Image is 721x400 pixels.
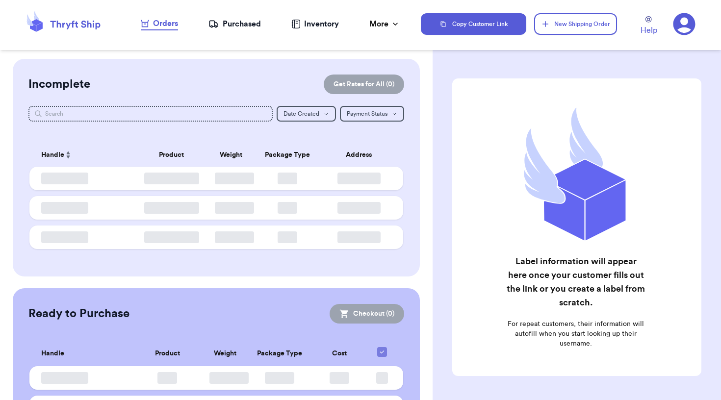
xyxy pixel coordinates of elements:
[277,106,336,122] button: Date Created
[64,149,72,161] button: Sort ascending
[641,25,657,36] span: Help
[41,349,64,359] span: Handle
[321,143,403,167] th: Address
[641,16,657,36] a: Help
[141,18,178,30] a: Orders
[421,13,527,35] button: Copy Customer Link
[131,341,204,366] th: Product
[254,143,321,167] th: Package Type
[247,341,312,366] th: Package Type
[369,18,400,30] div: More
[506,319,645,349] p: For repeat customers, their information will autofill when you start looking up their username.
[41,150,64,160] span: Handle
[208,18,261,30] a: Purchased
[28,106,272,122] input: Search
[209,143,254,167] th: Weight
[347,111,387,117] span: Payment Status
[28,306,129,322] h2: Ready to Purchase
[28,76,90,92] h2: Incomplete
[340,106,404,122] button: Payment Status
[134,143,209,167] th: Product
[291,18,339,30] a: Inventory
[204,341,247,366] th: Weight
[324,75,404,94] button: Get Rates for All (0)
[312,341,367,366] th: Cost
[283,111,319,117] span: Date Created
[506,254,645,309] h2: Label information will appear here once your customer fills out the link or you create a label fr...
[534,13,617,35] button: New Shipping Order
[330,304,404,324] button: Checkout (0)
[141,18,178,29] div: Orders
